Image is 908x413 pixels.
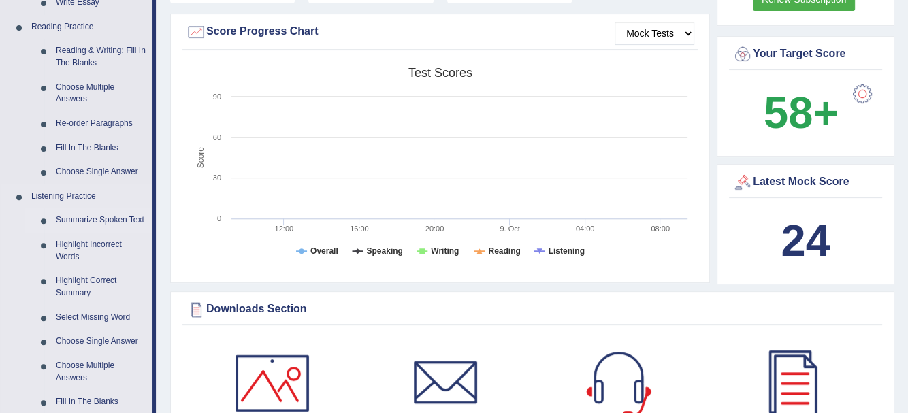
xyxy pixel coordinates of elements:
[781,216,830,265] b: 24
[651,225,670,233] text: 08:00
[25,184,152,209] a: Listening Practice
[408,66,472,80] tspan: Test scores
[275,225,294,233] text: 12:00
[500,225,519,233] tspan: 9. Oct
[50,329,152,354] a: Choose Single Answer
[213,174,221,182] text: 30
[50,208,152,233] a: Summarize Spoken Text
[186,22,694,42] div: Score Progress Chart
[50,354,152,390] a: Choose Multiple Answers
[50,233,152,269] a: Highlight Incorrect Words
[732,172,879,193] div: Latest Mock Score
[50,112,152,136] a: Re-order Paragraphs
[50,269,152,305] a: Highlight Correct Summary
[196,147,206,169] tspan: Score
[488,246,520,256] tspan: Reading
[366,246,402,256] tspan: Speaking
[350,225,369,233] text: 16:00
[549,246,585,256] tspan: Listening
[50,136,152,161] a: Fill In The Blanks
[431,246,459,256] tspan: Writing
[50,76,152,112] a: Choose Multiple Answers
[50,305,152,330] a: Select Missing Word
[25,15,152,39] a: Reading Practice
[186,299,879,320] div: Downloads Section
[213,133,221,142] text: 60
[764,88,839,137] b: 58+
[50,160,152,184] a: Choose Single Answer
[576,225,595,233] text: 04:00
[310,246,338,256] tspan: Overall
[217,214,221,222] text: 0
[732,44,879,65] div: Your Target Score
[50,39,152,75] a: Reading & Writing: Fill In The Blanks
[425,225,444,233] text: 20:00
[213,93,221,101] text: 90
